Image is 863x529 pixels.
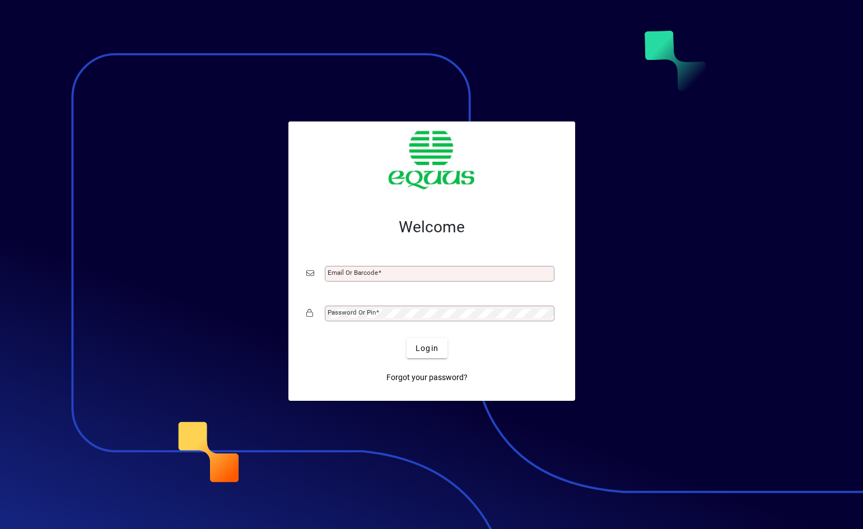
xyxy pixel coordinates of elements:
[328,269,378,277] mat-label: Email or Barcode
[328,308,376,316] mat-label: Password or Pin
[407,338,447,358] button: Login
[306,218,557,237] h2: Welcome
[382,367,472,387] a: Forgot your password?
[416,343,439,354] span: Login
[386,372,468,383] span: Forgot your password?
